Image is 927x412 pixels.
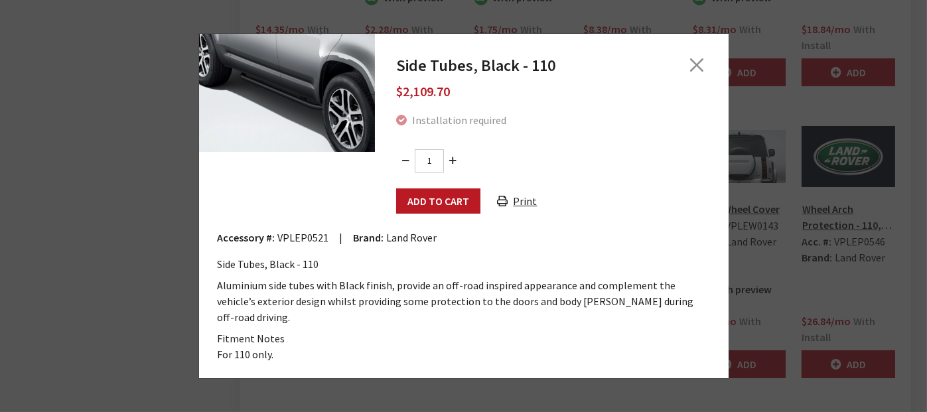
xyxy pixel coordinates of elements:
[218,346,710,362] div: For 110 only.
[218,277,710,325] div: Aluminium side tubes with Black finish, provide an off-road inspired appearance and complement th...
[387,231,437,244] span: Land Rover
[278,231,329,244] span: VPLEP0521
[218,330,285,346] label: Fitment Notes
[396,188,480,214] button: Add to cart
[218,230,275,245] label: Accessory #:
[340,231,343,244] span: |
[199,33,376,152] img: Image for Side Tubes, Black - 110
[412,113,506,127] span: Installation required
[486,188,548,214] button: Print
[218,256,710,272] div: Side Tubes, Black - 110
[354,230,384,245] label: Brand:
[687,55,707,75] button: Close
[396,55,652,76] h2: Side Tubes, Black - 110
[396,76,707,107] div: $2,109.70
